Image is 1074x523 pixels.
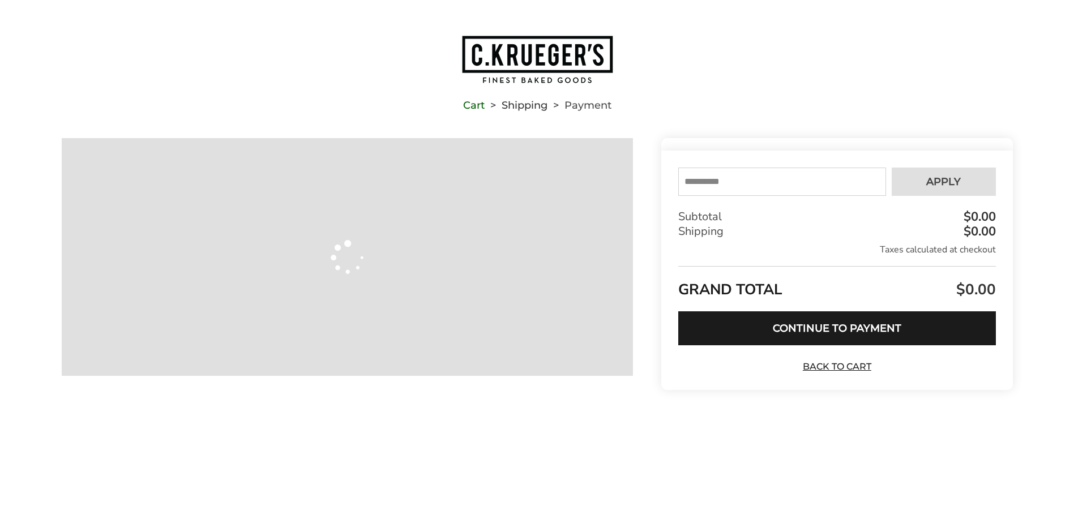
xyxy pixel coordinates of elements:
span: Apply [926,177,961,187]
button: Apply [892,168,996,196]
div: $0.00 [961,225,996,238]
button: Continue to Payment [678,311,995,345]
div: Taxes calculated at checkout [678,243,995,256]
li: Shipping [485,101,547,109]
img: C.KRUEGER'S [461,35,614,84]
div: Subtotal [678,209,995,224]
a: Go to home page [62,35,1013,84]
div: $0.00 [961,211,996,223]
span: Payment [564,101,611,109]
span: $0.00 [953,280,996,299]
div: Shipping [678,224,995,239]
div: GRAND TOTAL [678,266,995,303]
a: Cart [463,101,485,109]
a: Back to Cart [797,361,876,373]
